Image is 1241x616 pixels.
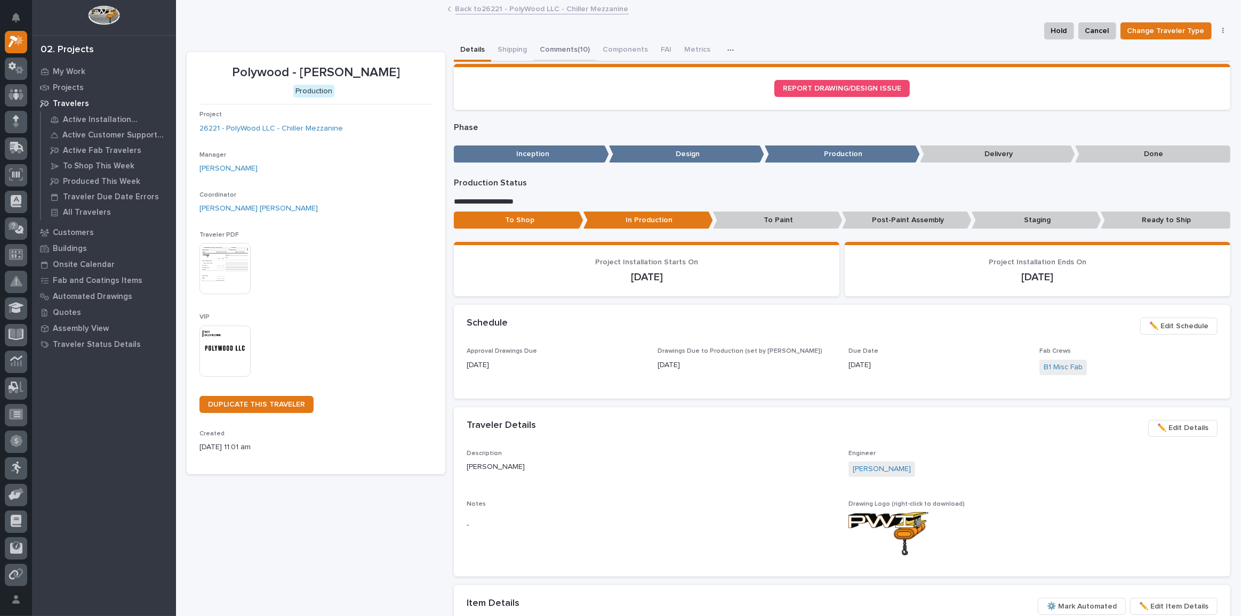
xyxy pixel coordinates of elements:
[491,39,533,62] button: Shipping
[53,324,109,334] p: Assembly View
[1157,422,1208,434] span: ✏️ Edit Details
[32,95,176,111] a: Travelers
[467,461,836,473] p: [PERSON_NAME]
[774,80,910,97] a: REPORT DRAWING/DESIGN ISSUE
[199,192,236,198] span: Coordinator
[1149,320,1208,333] span: ✏️ Edit Schedule
[199,431,225,437] span: Created
[848,360,1027,371] p: [DATE]
[1101,212,1230,229] p: Ready to Ship
[53,308,81,318] p: Quotes
[467,420,536,432] h2: Traveler Details
[53,99,89,109] p: Travelers
[41,44,94,56] div: 02. Projects
[658,360,836,371] p: [DATE]
[53,83,84,93] p: Projects
[63,115,168,125] p: Active Installation Travelers
[972,212,1101,229] p: Staging
[1047,600,1117,613] span: ⚙️ Mark Automated
[199,396,314,413] a: DUPLICATE THIS TRAVELER
[41,189,176,204] a: Traveler Due Date Errors
[1139,600,1208,613] span: ✏️ Edit Item Details
[1127,25,1205,37] span: Change Traveler Type
[1075,145,1230,163] p: Done
[596,39,654,62] button: Components
[199,442,433,453] p: [DATE] 11:01 am
[678,39,717,62] button: Metrics
[1078,22,1116,39] button: Cancel
[208,401,305,408] span: DUPLICATE THIS TRAVELER
[454,178,1230,188] p: Production Status
[848,450,876,457] span: Engineer
[1038,598,1126,615] button: ⚙️ Mark Automated
[467,501,486,507] span: Notes
[63,161,134,171] p: To Shop This Week
[920,145,1075,163] p: Delivery
[32,63,176,79] a: My Work
[199,232,239,238] span: Traveler PDF
[454,145,609,163] p: Inception
[32,272,176,288] a: Fab and Coatings Items
[13,13,27,30] div: Notifications
[53,67,85,77] p: My Work
[1044,22,1074,39] button: Hold
[32,320,176,336] a: Assembly View
[32,304,176,320] a: Quotes
[63,208,111,217] p: All Travelers
[199,314,210,320] span: VIP
[583,212,713,229] p: In Production
[467,598,519,610] h2: Item Details
[467,450,502,457] span: Description
[53,340,141,350] p: Traveler Status Details
[467,318,508,329] h2: Schedule
[199,152,226,158] span: Manager
[848,348,878,354] span: Due Date
[63,146,141,156] p: Active Fab Travelers
[1140,318,1218,335] button: ✏️ Edit Schedule
[199,163,258,174] a: [PERSON_NAME]
[41,143,176,158] a: Active Fab Travelers
[467,271,827,283] p: [DATE]
[454,123,1230,133] p: Phase
[32,224,176,240] a: Customers
[53,292,132,302] p: Automated Drawings
[783,85,901,92] span: REPORT DRAWING/DESIGN ISSUE
[609,145,764,163] p: Design
[1039,348,1071,354] span: Fab Crews
[1148,420,1218,437] button: ✏️ Edit Details
[63,177,140,187] p: Produced This Week
[41,205,176,220] a: All Travelers
[713,212,843,229] p: To Paint
[41,112,176,127] a: Active Installation Travelers
[32,256,176,272] a: Onsite Calendar
[199,111,222,118] span: Project
[53,244,87,254] p: Buildings
[293,85,334,98] div: Production
[765,145,920,163] p: Production
[199,65,433,80] p: Polywood - [PERSON_NAME]
[41,174,176,189] a: Produced This Week
[32,240,176,256] a: Buildings
[63,192,159,202] p: Traveler Due Date Errors
[1051,25,1067,37] span: Hold
[533,39,596,62] button: Comments (10)
[41,158,176,173] a: To Shop This Week
[1085,25,1109,37] span: Cancel
[5,6,27,29] button: Notifications
[848,512,928,555] img: tKyLyeZSKiVR9k9PZgSRcHQnWONKBQyQ_E_iSqsYBaI
[53,276,142,286] p: Fab and Coatings Items
[467,360,645,371] p: [DATE]
[53,260,115,270] p: Onsite Calendar
[32,336,176,352] a: Traveler Status Details
[199,123,343,134] a: 26221 - PolyWood LLC - Chiller Mezzanine
[842,212,972,229] p: Post-Paint Assembly
[848,501,965,507] span: Drawing Logo (right-click to download)
[853,464,911,475] a: [PERSON_NAME]
[1120,22,1212,39] button: Change Traveler Type
[858,271,1218,283] p: [DATE]
[454,39,491,62] button: Details
[1130,598,1218,615] button: ✏️ Edit Item Details
[32,79,176,95] a: Projects
[32,288,176,304] a: Automated Drawings
[53,228,94,238] p: Customers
